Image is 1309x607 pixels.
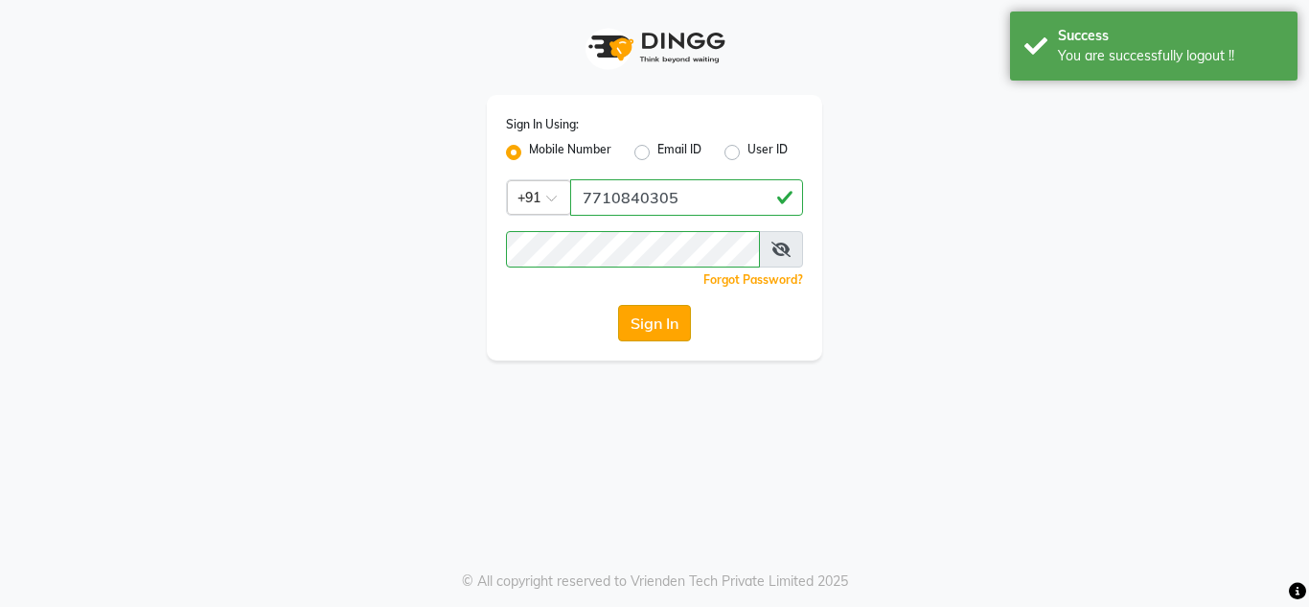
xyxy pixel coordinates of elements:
input: Username [570,179,803,216]
label: Sign In Using: [506,116,579,133]
a: Forgot Password? [703,272,803,287]
label: User ID [747,141,788,164]
div: You are successfully logout !! [1058,46,1283,66]
div: Success [1058,26,1283,46]
label: Mobile Number [529,141,611,164]
label: Email ID [657,141,701,164]
button: Sign In [618,305,691,341]
input: Username [506,231,760,268]
img: logo1.svg [578,19,731,76]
